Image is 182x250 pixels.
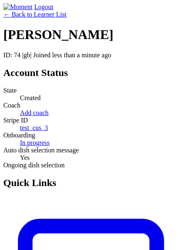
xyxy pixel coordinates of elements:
[3,117,179,124] dt: Stripe ID
[24,51,30,59] span: gb
[3,3,32,11] img: Moment
[3,132,179,139] dt: Onboarding
[3,102,179,109] dt: Coach
[20,109,49,116] a: Add coach
[34,3,53,10] a: Logout
[3,11,66,18] a: ← Back to Learner List
[20,124,48,131] a: test_cus_3
[3,27,179,42] h1: [PERSON_NAME]
[3,162,179,169] dt: Ongoing dish selection
[20,94,41,101] span: Created
[3,67,179,78] h2: Account Status
[20,139,50,146] a: In progress
[3,147,179,154] dt: Auto dish selection message
[3,87,179,94] dt: State
[3,177,179,189] h2: Quick Links
[20,154,30,161] span: Yes
[3,51,179,59] p: ID: 74 | | Joined less than a minute ago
